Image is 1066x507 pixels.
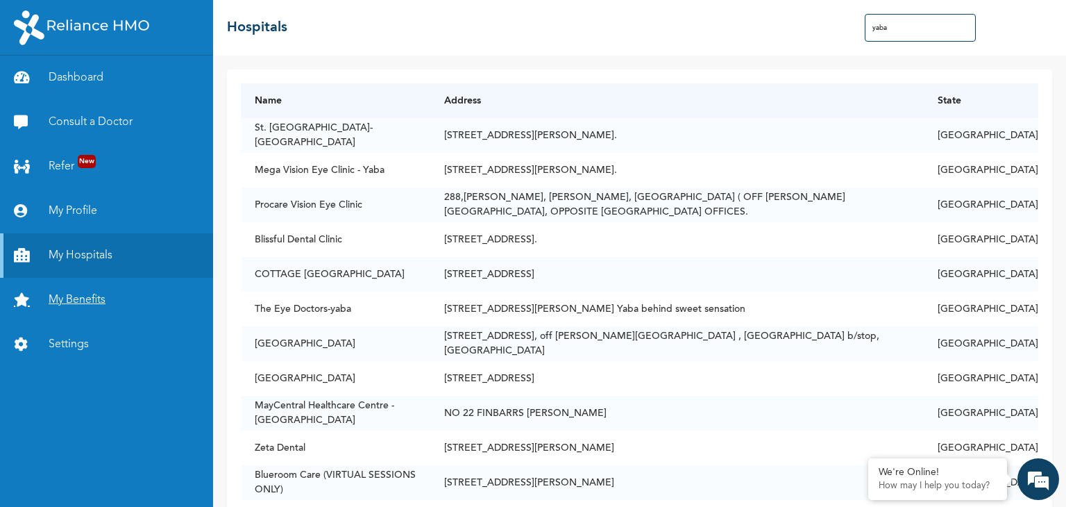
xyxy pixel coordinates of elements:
div: Minimize live chat window [228,7,261,40]
textarea: Type your message and hit 'Enter' [7,383,264,432]
span: Conversation [7,456,136,466]
td: [GEOGRAPHIC_DATA] [924,292,1038,326]
th: Name [241,83,430,118]
td: [STREET_ADDRESS][PERSON_NAME] Yaba behind sweet sensation [430,292,924,326]
td: Blueroom Care (VIRTUAL SESSIONS ONLY) [241,465,430,500]
td: Zeta Dental [241,431,430,465]
td: MayCentral Healthcare Centre - [GEOGRAPHIC_DATA] [241,396,430,431]
td: [STREET_ADDRESS][PERSON_NAME] [430,465,924,500]
td: COTTAGE [GEOGRAPHIC_DATA] [241,257,430,292]
img: d_794563401_company_1708531726252_794563401 [26,69,56,104]
img: RelianceHMO's Logo [14,10,149,45]
td: [GEOGRAPHIC_DATA] [241,361,430,396]
td: [GEOGRAPHIC_DATA] [924,361,1038,396]
span: We're online! [81,177,192,317]
td: [GEOGRAPHIC_DATA] [924,257,1038,292]
td: [STREET_ADDRESS], off [PERSON_NAME][GEOGRAPHIC_DATA] , [GEOGRAPHIC_DATA] b/stop, [GEOGRAPHIC_DATA] [430,326,924,361]
td: [STREET_ADDRESS][PERSON_NAME] [430,431,924,465]
th: State [924,83,1038,118]
td: [GEOGRAPHIC_DATA] [924,153,1038,188]
td: [GEOGRAPHIC_DATA] [924,396,1038,431]
th: Address [430,83,924,118]
td: [GEOGRAPHIC_DATA] [924,118,1038,153]
td: [STREET_ADDRESS][PERSON_NAME]. [430,153,924,188]
td: Procare Vision Eye Clinic [241,188,430,222]
p: How may I help you today? [879,481,997,492]
td: [GEOGRAPHIC_DATA] [924,326,1038,361]
td: NO 22 FINBARRS [PERSON_NAME] [430,396,924,431]
input: Search Hospitals... [865,14,976,42]
td: [STREET_ADDRESS][PERSON_NAME]. [430,118,924,153]
td: [STREET_ADDRESS] [430,361,924,396]
td: [GEOGRAPHIC_DATA] [241,326,430,361]
h2: Hospitals [227,17,287,38]
td: St. [GEOGRAPHIC_DATA]-[GEOGRAPHIC_DATA] [241,118,430,153]
span: New [78,155,96,168]
td: [GEOGRAPHIC_DATA] [924,188,1038,222]
td: [STREET_ADDRESS]. [430,222,924,257]
div: We're Online! [879,467,997,479]
div: Chat with us now [72,78,233,96]
td: The Eye Doctors-yaba [241,292,430,326]
td: Blissful Dental Clinic [241,222,430,257]
td: Mega Vision Eye Clinic - Yaba [241,153,430,188]
td: 288,[PERSON_NAME], [PERSON_NAME], [GEOGRAPHIC_DATA] ( OFF [PERSON_NAME][GEOGRAPHIC_DATA], OPPOSIT... [430,188,924,222]
td: [GEOGRAPHIC_DATA] [924,431,1038,465]
div: FAQs [136,432,265,475]
td: [STREET_ADDRESS] [430,257,924,292]
td: [GEOGRAPHIC_DATA] [924,222,1038,257]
